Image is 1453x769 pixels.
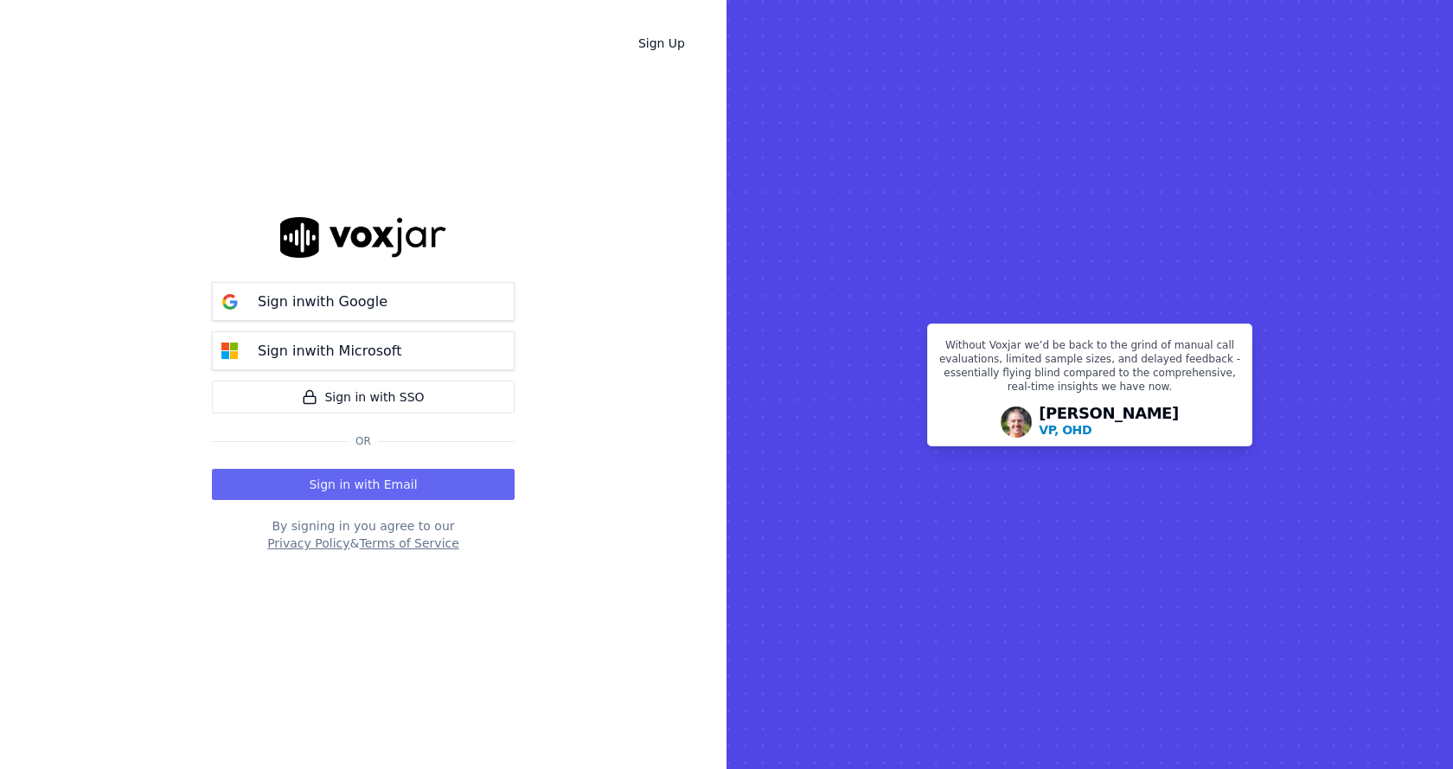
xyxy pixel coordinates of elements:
img: Avatar [1001,407,1032,438]
button: Terms of Service [359,535,458,552]
p: Sign in with Google [258,292,387,312]
button: Sign inwith Microsoft [212,331,515,370]
a: Sign Up [624,28,699,59]
p: VP, OHD [1039,421,1091,439]
div: [PERSON_NAME] [1039,406,1179,439]
button: Sign inwith Google [212,282,515,321]
button: Sign in with Email [212,469,515,500]
button: Privacy Policy [267,535,349,552]
img: google Sign in button [213,285,247,319]
img: microsoft Sign in button [213,334,247,368]
img: logo [280,217,446,258]
a: Sign in with SSO [212,381,515,413]
span: Or [349,434,378,448]
p: Without Voxjar we’d be back to the grind of manual call evaluations, limited sample sizes, and de... [938,338,1241,401]
div: By signing in you agree to our & [212,517,515,552]
p: Sign in with Microsoft [258,341,401,362]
